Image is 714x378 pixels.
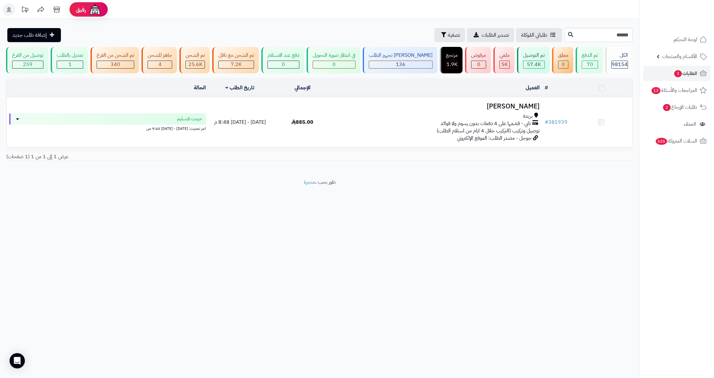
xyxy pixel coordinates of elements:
[545,118,548,126] span: #
[587,61,593,68] span: 70
[471,52,486,59] div: مرفوض
[267,52,299,59] div: دفع عند الاستلام
[604,47,634,73] a: الكل98154
[225,84,254,92] a: تاريخ الطلب
[643,83,710,98] a: المراجعات والأسئلة13
[643,100,710,115] a: طلبات الإرجاع2
[17,3,33,18] a: تحديثات المنصة
[396,61,405,68] span: 136
[5,47,49,73] a: توصيل من الفرع 259
[562,61,565,68] span: 0
[558,61,568,68] div: 0
[464,47,492,73] a: مرفوض 0
[471,61,486,68] div: 0
[12,52,43,59] div: توصيل من الفرع
[336,103,540,110] h3: [PERSON_NAME]
[268,61,299,68] div: 0
[439,47,464,73] a: مرتجع 1.9K
[219,61,254,68] div: 7222
[457,134,531,142] span: جوجل - مصدر الطلب: الموقع الإلكتروني
[304,178,315,186] a: متجرة
[369,52,433,59] div: [PERSON_NAME] تجهيز الطلب
[492,47,516,73] a: ملغي 5K
[551,47,574,73] a: معلق 0
[527,61,541,68] span: 57.4K
[148,52,172,59] div: جاهز للشحن
[369,61,432,68] div: 136
[662,103,697,112] span: طلبات الإرجاع
[23,61,33,68] span: 259
[516,28,562,42] a: طلباتي المُوكلة
[611,52,628,59] div: الكل
[313,52,355,59] div: في انتظار صورة التحويل
[313,61,355,68] div: 0
[111,61,120,68] span: 340
[291,118,313,126] span: 885.00
[89,3,101,16] img: ai-face.png
[305,47,361,73] a: في انتظار صورة التحويل 0
[140,47,178,73] a: جاهز للشحن 4
[467,28,514,42] a: تصدير الطلبات
[526,84,540,92] a: العميل
[447,61,457,68] span: 1.9K
[651,87,661,94] span: 13
[186,61,205,68] div: 25572
[194,84,206,92] a: الحالة
[437,127,540,135] span: توصيل وتركيب (التركيب خلال 4 ايام من استلام الطلب)
[441,120,531,127] span: تابي - قسّمها على 4 دفعات بدون رسوم ولا فوائد
[643,133,710,149] a: السلات المتروكة626
[545,118,567,126] a: #381939
[655,137,697,145] span: السلات المتروكة
[211,47,260,73] a: تم الشحن مع ناقل 7.2K
[482,31,509,39] span: تصدير الطلبات
[643,32,710,47] a: لوحة التحكم
[523,61,544,68] div: 57356
[295,84,310,92] a: الإجمالي
[12,31,47,39] span: إضافة طلب جديد
[558,52,568,59] div: معلق
[76,6,86,13] span: رفيق
[477,61,480,68] span: 0
[523,52,545,59] div: تم التوصيل
[57,61,83,68] div: 1
[10,353,25,368] div: Open Intercom Messenger
[500,61,509,68] div: 5029
[69,61,72,68] span: 1
[662,52,697,61] span: الأقسام والمنتجات
[332,61,336,68] span: 0
[178,47,211,73] a: تم الشحن 25.6K
[186,52,205,59] div: تم الشحن
[582,61,598,68] div: 70
[49,47,89,73] a: تعديل بالطلب 1
[231,61,242,68] span: 7.2K
[671,8,708,22] img: logo-2.png
[148,61,172,68] div: 4
[7,28,61,42] a: إضافة طلب جديد
[612,61,628,68] span: 98154
[545,84,548,92] a: #
[655,137,667,145] span: 626
[516,47,551,73] a: تم التوصيل 57.4K
[177,116,202,122] span: خرجت للتسليم
[12,61,43,68] div: 259
[674,69,697,78] span: الطلبات
[582,52,598,59] div: تم الدفع
[448,31,460,39] span: تصفية
[9,125,206,131] div: اخر تحديث: [DATE] - [DATE] 9:43 ص
[574,47,604,73] a: تم الدفع 70
[684,120,696,129] span: العملاء
[97,52,134,59] div: تم الشحن من الفرع
[643,66,710,81] a: الطلبات3
[521,31,547,39] span: طلباتي المُوكلة
[651,86,697,95] span: المراجعات والأسئلة
[2,153,320,160] div: عرض 1 إلى 1 من 1 (1 صفحات)
[499,52,510,59] div: ملغي
[260,47,305,73] a: دفع عند الاستلام 0
[158,61,162,68] span: 4
[643,116,710,132] a: العملاء
[674,35,697,44] span: لوحة التحكم
[501,61,508,68] span: 5K
[89,47,140,73] a: تم الشحن من الفرع 340
[446,52,458,59] div: مرتجع
[663,104,671,111] span: 2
